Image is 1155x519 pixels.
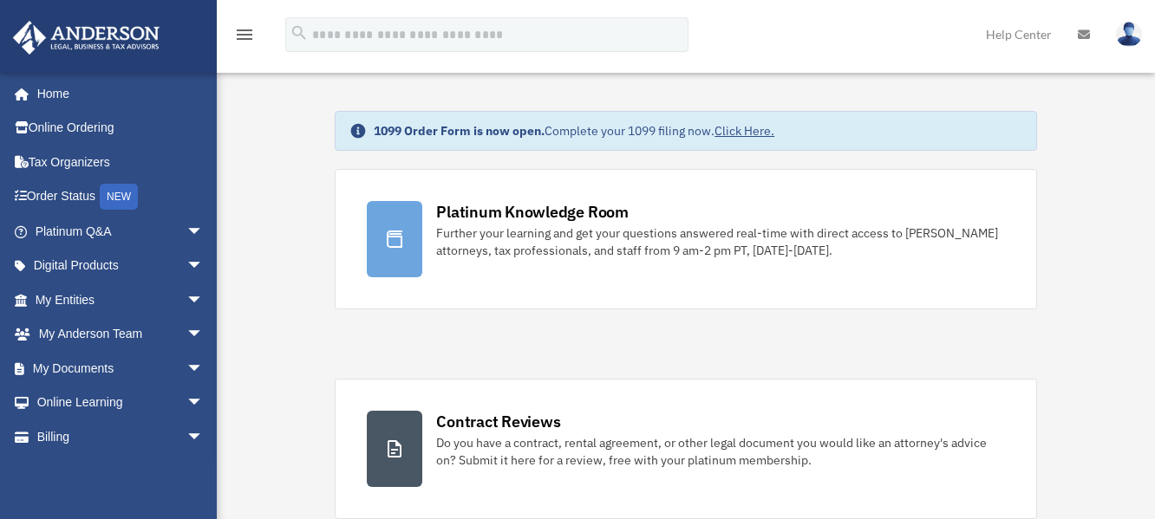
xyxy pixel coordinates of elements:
[186,249,221,284] span: arrow_drop_down
[186,419,221,455] span: arrow_drop_down
[12,454,230,489] a: Events Calendar
[12,317,230,352] a: My Anderson Teamarrow_drop_down
[12,282,230,317] a: My Entitiesarrow_drop_down
[374,123,545,139] strong: 1099 Order Form is now open.
[186,317,221,353] span: arrow_drop_down
[12,419,230,454] a: Billingarrow_drop_down
[436,201,629,223] div: Platinum Knowledge Room
[335,379,1037,519] a: Contract Reviews Do you have a contract, rental agreement, or other legal document you would like...
[12,111,230,146] a: Online Ordering
[186,351,221,386] span: arrow_drop_down
[436,224,1005,259] div: Further your learning and get your questions answered real-time with direct access to [PERSON_NAM...
[100,184,138,210] div: NEW
[290,23,309,42] i: search
[12,76,221,111] a: Home
[335,169,1037,309] a: Platinum Knowledge Room Further your learning and get your questions answered real-time with dire...
[436,411,560,432] div: Contract Reviews
[234,24,255,45] i: menu
[1116,22,1142,47] img: User Pic
[12,214,230,249] a: Platinum Q&Aarrow_drop_down
[234,30,255,45] a: menu
[12,249,230,283] a: Digital Productsarrow_drop_down
[715,123,774,139] a: Click Here.
[12,145,230,179] a: Tax Organizers
[186,386,221,421] span: arrow_drop_down
[186,282,221,318] span: arrow_drop_down
[8,21,165,55] img: Anderson Advisors Platinum Portal
[12,351,230,386] a: My Documentsarrow_drop_down
[436,434,1005,469] div: Do you have a contract, rental agreement, or other legal document you would like an attorney's ad...
[374,122,774,139] div: Complete your 1099 filing now.
[12,179,230,215] a: Order StatusNEW
[12,386,230,420] a: Online Learningarrow_drop_down
[186,214,221,250] span: arrow_drop_down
